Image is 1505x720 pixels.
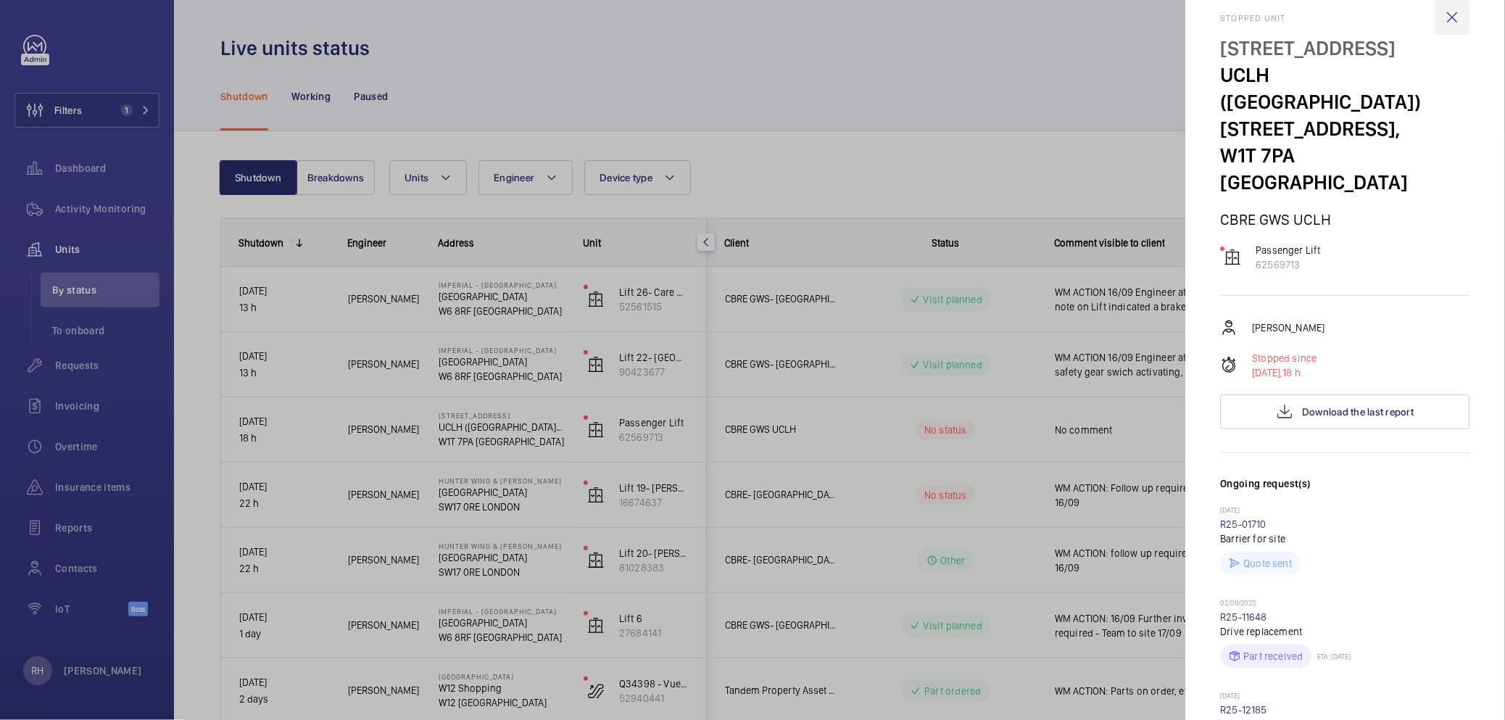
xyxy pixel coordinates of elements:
p: Barrier for site [1221,531,1470,546]
img: elevator.svg [1224,249,1242,266]
p: 62569713 [1256,257,1322,272]
p: W1T 7PA [GEOGRAPHIC_DATA] [1221,142,1470,196]
p: Passenger Lift [1256,243,1322,257]
p: [PERSON_NAME] [1253,320,1325,335]
button: Download the last report [1221,394,1470,429]
h3: Ongoing request(s) [1221,476,1470,505]
p: [DATE] [1221,505,1470,517]
p: [STREET_ADDRESS] [1221,35,1470,62]
span: [DATE], [1253,367,1283,378]
p: 18 h [1253,365,1317,380]
p: UCLH ([GEOGRAPHIC_DATA]) [STREET_ADDRESS], [1221,62,1470,142]
h2: Stopped unit [1221,13,1470,23]
p: 02/09/2025 [1221,598,1470,610]
a: R25-01710 [1221,518,1267,530]
p: Stopped since [1253,351,1317,365]
a: R25-12185 [1221,704,1268,716]
p: ETA: [DATE] [1312,652,1351,661]
p: [DATE] [1221,691,1470,703]
a: R25-11648 [1221,611,1268,623]
p: CBRE GWS UCLH [1221,210,1470,228]
p: Quote sent [1244,556,1293,571]
span: Download the last report [1303,406,1414,418]
p: Drive replacement [1221,624,1470,639]
p: Part received [1244,649,1303,663]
